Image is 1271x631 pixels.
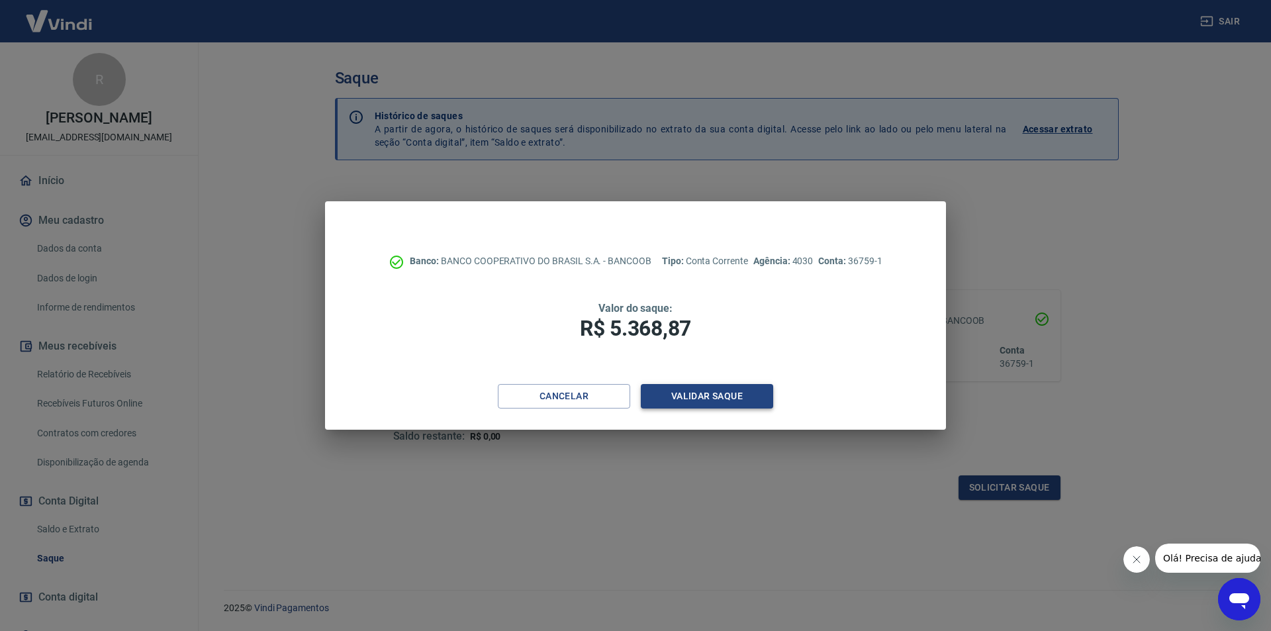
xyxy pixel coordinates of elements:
button: Cancelar [498,384,630,409]
p: 36759-1 [818,254,882,268]
p: 4030 [753,254,813,268]
iframe: Botão para abrir a janela de mensagens [1218,578,1260,620]
p: Conta Corrente [662,254,748,268]
span: Valor do saque: [598,302,673,315]
span: Agência: [753,256,792,266]
span: Banco: [410,256,441,266]
button: Validar saque [641,384,773,409]
span: R$ 5.368,87 [580,316,691,341]
span: Olá! Precisa de ajuda? [8,9,111,20]
span: Conta: [818,256,848,266]
p: BANCO COOPERATIVO DO BRASIL S.A. - BANCOOB [410,254,651,268]
span: Tipo: [662,256,686,266]
iframe: Fechar mensagem [1123,546,1150,573]
iframe: Mensagem da empresa [1155,544,1260,573]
